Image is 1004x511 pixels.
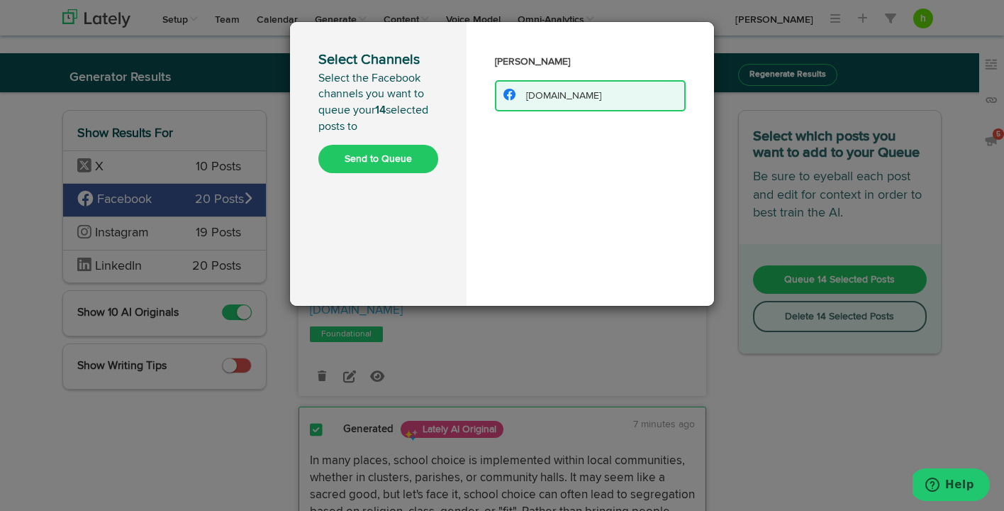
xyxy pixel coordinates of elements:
[526,91,601,101] span: [DOMAIN_NAME]
[375,105,386,116] b: 14
[495,50,686,73] h3: [PERSON_NAME]
[913,468,990,504] iframe: Opens a widget where you can find more information
[318,145,438,173] button: Send to Queue
[318,53,420,67] span: Select Channels
[318,71,438,136] p: Select the Facebook channels you want to queue your selected posts to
